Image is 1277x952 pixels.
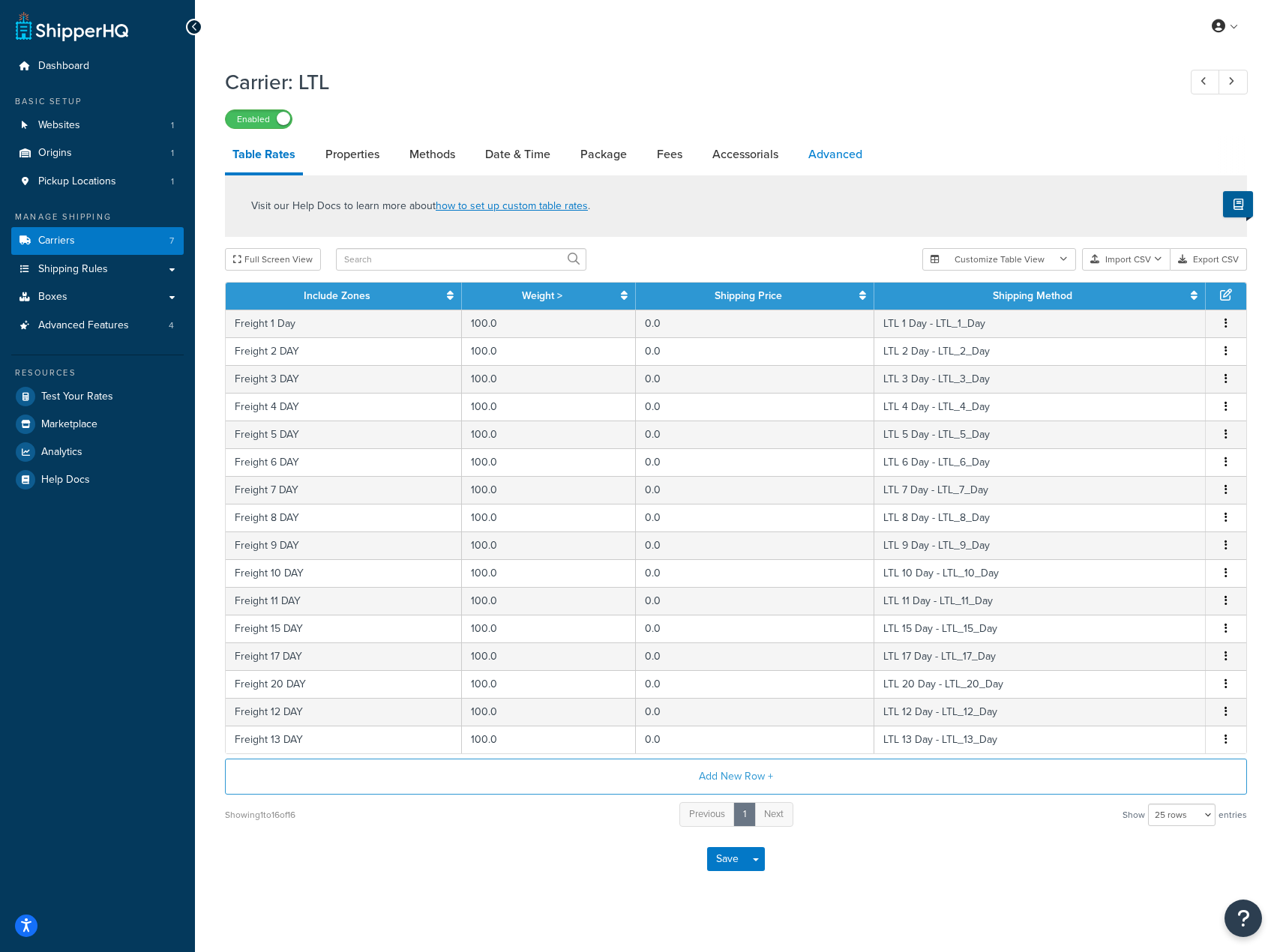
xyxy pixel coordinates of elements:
[689,807,725,821] span: Previous
[11,52,184,80] a: Dashboard
[226,531,462,559] td: Freight 9 DAY
[874,504,1206,531] td: LTL 8 Day - LTL_8_Day
[171,147,174,160] span: 1
[226,615,462,642] td: Freight 15 DAY
[41,474,90,486] span: Help Docs
[11,383,184,410] a: Test Your Rates
[874,587,1206,615] td: LTL 11 Day - LTL_11_Day
[462,448,636,476] td: 100.0
[679,802,735,827] a: Previous
[636,448,874,476] td: 0.0
[226,587,462,615] td: Freight 11 DAY
[636,698,874,726] td: 0.0
[226,310,462,337] td: Freight 1 Day
[462,642,636,670] td: 100.0
[462,698,636,726] td: 100.0
[636,726,874,753] td: 0.0
[462,726,636,753] td: 100.0
[11,283,184,311] a: Boxes
[41,391,113,403] span: Test Your Rates
[225,248,321,271] button: Full Screen View
[226,698,462,726] td: Freight 12 DAY
[874,615,1206,642] td: LTL 15 Day - LTL_15_Day
[636,587,874,615] td: 0.0
[225,136,303,175] a: Table Rates
[636,365,874,393] td: 0.0
[226,726,462,753] td: Freight 13 DAY
[874,421,1206,448] td: LTL 5 Day - LTL_5_Day
[225,67,1163,97] h1: Carrier: LTL
[226,559,462,587] td: Freight 10 DAY
[11,139,184,167] a: Origins1
[225,759,1247,795] button: Add New Row +
[733,802,756,827] a: 1
[874,642,1206,670] td: LTL 17 Day - LTL_17_Day
[41,418,97,431] span: Marketplace
[11,168,184,196] a: Pickup Locations1
[38,291,67,304] span: Boxes
[226,642,462,670] td: Freight 17 DAY
[636,504,874,531] td: 0.0
[11,256,184,283] li: Shipping Rules
[11,439,184,466] a: Analytics
[874,365,1206,393] td: LTL 3 Day - LTL_3_Day
[38,175,116,188] span: Pickup Locations
[462,393,636,421] td: 100.0
[636,421,874,448] td: 0.0
[636,559,874,587] td: 0.0
[1191,70,1220,94] a: Previous Record
[226,110,292,128] label: Enabled
[226,448,462,476] td: Freight 6 DAY
[38,60,89,73] span: Dashboard
[226,365,462,393] td: Freight 3 DAY
[38,147,72,160] span: Origins
[11,112,184,139] a: Websites1
[11,466,184,493] li: Help Docs
[402,136,463,172] a: Methods
[715,288,782,304] a: Shipping Price
[462,476,636,504] td: 100.0
[636,615,874,642] td: 0.0
[874,476,1206,504] td: LTL 7 Day - LTL_7_Day
[11,227,184,255] li: Carriers
[636,337,874,365] td: 0.0
[705,136,786,172] a: Accessorials
[462,670,636,698] td: 100.0
[1219,70,1248,94] a: Next Record
[874,698,1206,726] td: LTL 12 Day - LTL_12_Day
[462,421,636,448] td: 100.0
[226,393,462,421] td: Freight 4 DAY
[11,411,184,438] a: Marketplace
[38,263,108,276] span: Shipping Rules
[462,587,636,615] td: 100.0
[462,559,636,587] td: 100.0
[636,476,874,504] td: 0.0
[304,288,370,304] a: Include Zones
[462,504,636,531] td: 100.0
[801,136,870,172] a: Advanced
[169,235,174,247] span: 7
[436,198,588,214] a: how to set up custom table rates
[478,136,558,172] a: Date & Time
[462,310,636,337] td: 100.0
[1082,248,1171,271] button: Import CSV
[874,670,1206,698] td: LTL 20 Day - LTL_20_Day
[649,136,690,172] a: Fees
[171,119,174,132] span: 1
[1219,804,1247,825] span: entries
[874,448,1206,476] td: LTL 6 Day - LTL_6_Day
[754,802,793,827] a: Next
[251,198,590,214] p: Visit our Help Docs to learn more about .
[922,248,1076,271] button: Customize Table View
[226,337,462,365] td: Freight 2 DAY
[573,136,634,172] a: Package
[11,95,184,108] div: Basic Setup
[226,476,462,504] td: Freight 7 DAY
[522,288,562,304] a: Weight >
[1123,804,1145,825] span: Show
[636,310,874,337] td: 0.0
